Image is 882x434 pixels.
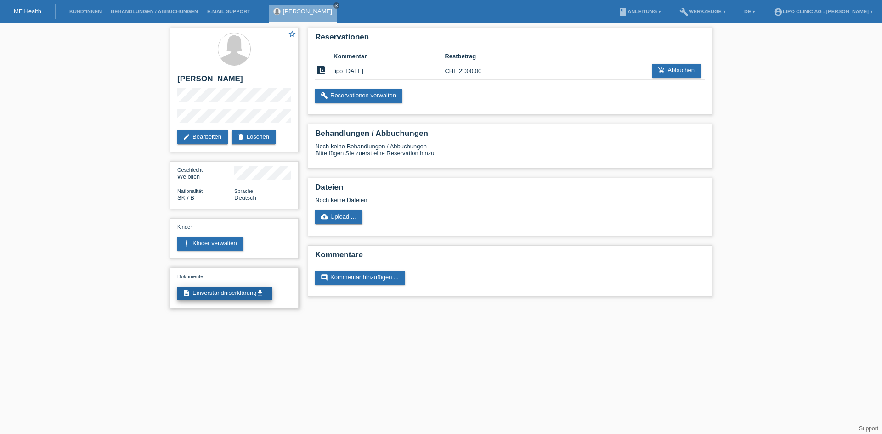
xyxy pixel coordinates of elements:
i: accessibility_new [183,240,190,247]
span: Kinder [177,224,192,230]
span: Dokumente [177,274,203,279]
a: close [333,2,339,9]
a: Behandlungen / Abbuchungen [106,9,203,14]
a: E-Mail Support [203,9,255,14]
h2: Behandlungen / Abbuchungen [315,129,705,143]
a: MF Health [14,8,41,15]
i: account_circle [774,7,783,17]
i: delete [237,133,244,141]
th: Kommentar [334,51,445,62]
h2: Kommentare [315,250,705,264]
i: star_border [288,30,296,38]
a: buildReservationen verwalten [315,89,402,103]
i: comment [321,274,328,281]
div: Noch keine Behandlungen / Abbuchungen Bitte fügen Sie zuerst eine Reservation hinzu. [315,143,705,163]
h2: [PERSON_NAME] [177,74,291,88]
a: editBearbeiten [177,130,228,144]
a: accessibility_newKinder verwalten [177,237,243,251]
span: Geschlecht [177,167,203,173]
span: Nationalität [177,188,203,194]
a: descriptionEinverständniserklärungget_app [177,287,272,300]
h2: Reservationen [315,33,705,46]
a: [PERSON_NAME] [283,8,332,15]
td: CHF 2'000.00 [445,62,500,80]
a: Support [859,425,878,432]
i: description [183,289,190,297]
i: get_app [256,289,264,297]
span: Slowakei / B / 01.06.2018 [177,194,194,201]
i: account_balance_wallet [315,65,326,76]
h2: Dateien [315,183,705,197]
a: commentKommentar hinzufügen ... [315,271,405,285]
a: account_circleLIPO CLINIC AG - [PERSON_NAME] ▾ [769,9,877,14]
div: Weiblich [177,166,234,180]
a: Kund*innen [65,9,106,14]
a: star_border [288,30,296,39]
i: book [618,7,628,17]
span: Sprache [234,188,253,194]
td: lipo [DATE] [334,62,445,80]
a: add_shopping_cartAbbuchen [652,64,701,78]
span: Deutsch [234,194,256,201]
i: build [321,92,328,99]
a: bookAnleitung ▾ [614,9,666,14]
th: Restbetrag [445,51,500,62]
a: DE ▾ [740,9,760,14]
i: edit [183,133,190,141]
i: close [334,3,339,8]
a: deleteLöschen [232,130,276,144]
div: Noch keine Dateien [315,197,596,203]
a: buildWerkzeuge ▾ [675,9,730,14]
i: cloud_upload [321,213,328,220]
a: cloud_uploadUpload ... [315,210,362,224]
i: add_shopping_cart [658,67,665,74]
i: build [679,7,689,17]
